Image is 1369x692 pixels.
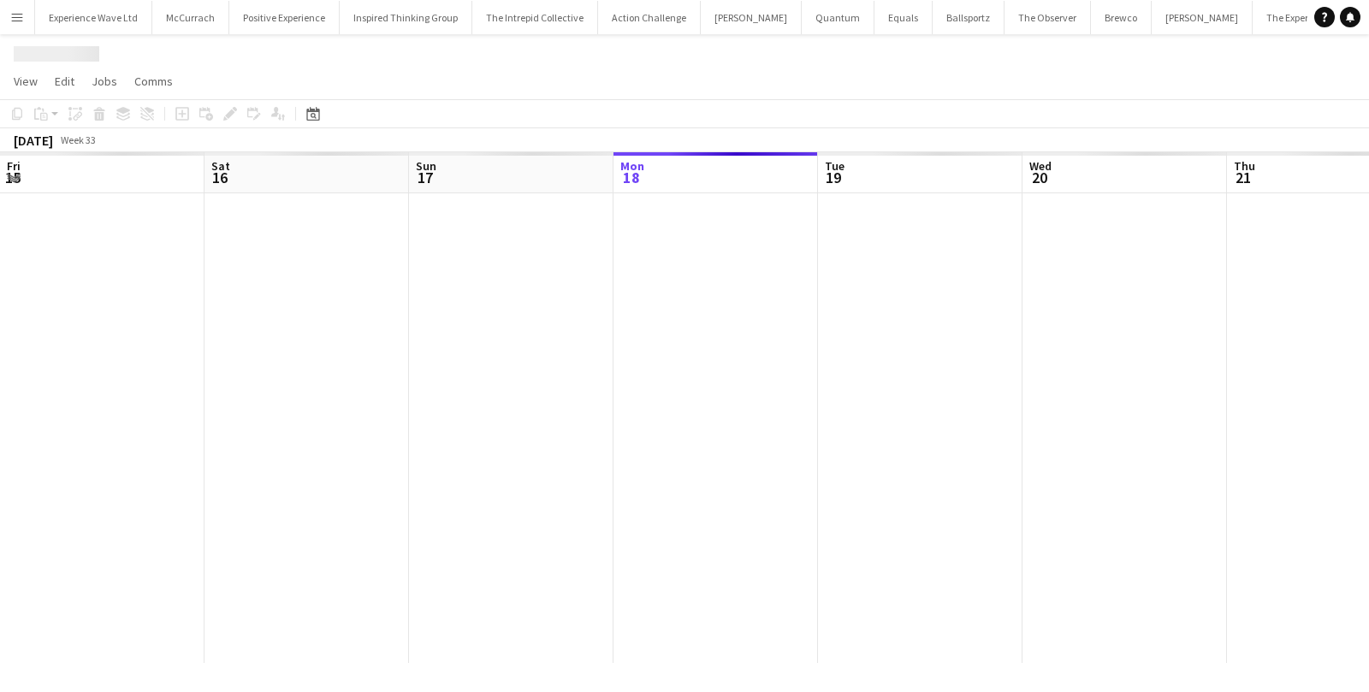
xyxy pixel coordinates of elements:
[825,158,845,174] span: Tue
[1029,158,1052,174] span: Wed
[35,1,152,34] button: Experience Wave Ltd
[56,133,99,146] span: Week 33
[4,168,21,187] span: 15
[7,158,21,174] span: Fri
[152,1,229,34] button: McCurrach
[822,168,845,187] span: 19
[598,1,701,34] button: Action Challenge
[1005,1,1091,34] button: The Observer
[620,158,644,174] span: Mon
[209,168,230,187] span: 16
[1091,1,1152,34] button: Brewco
[14,132,53,149] div: [DATE]
[211,158,230,174] span: Sat
[413,168,436,187] span: 17
[802,1,874,34] button: Quantum
[127,70,180,92] a: Comms
[229,1,340,34] button: Positive Experience
[874,1,933,34] button: Equals
[1231,168,1255,187] span: 21
[933,1,1005,34] button: Ballsportz
[92,74,117,89] span: Jobs
[134,74,173,89] span: Comms
[14,74,38,89] span: View
[7,70,44,92] a: View
[48,70,81,92] a: Edit
[472,1,598,34] button: The Intrepid Collective
[1027,168,1052,187] span: 20
[85,70,124,92] a: Jobs
[1152,1,1253,34] button: [PERSON_NAME]
[1234,158,1255,174] span: Thu
[701,1,802,34] button: [PERSON_NAME]
[416,158,436,174] span: Sun
[55,74,74,89] span: Edit
[618,168,644,187] span: 18
[340,1,472,34] button: Inspired Thinking Group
